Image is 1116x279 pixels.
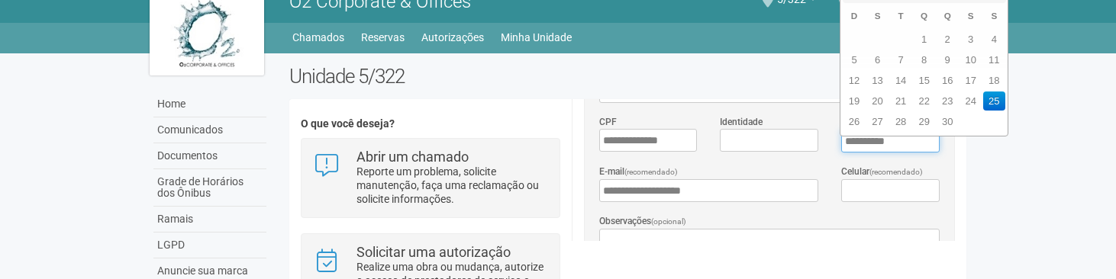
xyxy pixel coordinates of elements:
[421,27,484,48] a: Autorizações
[983,30,1005,49] a: 4
[913,71,935,90] a: 15
[301,118,560,130] h4: O que você deseja?
[153,232,266,258] a: LGPD
[599,165,678,179] label: E-mail
[913,91,935,111] a: 22
[624,168,678,176] span: (recomendado)
[890,71,912,90] a: 14
[313,150,547,206] a: Abrir um chamado Reporte um problema, solicite manutenção, faça uma reclamação ou solicite inform...
[890,50,912,69] a: 7
[651,217,686,226] span: (opcional)
[937,50,959,69] a: 9
[843,112,866,131] a: 26
[841,165,923,179] label: Celular
[289,65,966,88] h2: Unidade 5/322
[292,27,344,48] a: Chamados
[720,115,763,129] label: Identidade
[875,11,881,21] span: Segunda
[960,91,982,111] a: 24
[153,207,266,232] a: Ramais
[866,91,889,111] a: 20
[153,91,266,117] a: Home
[356,244,511,260] strong: Solicitar uma autorização
[983,71,1005,90] a: 18
[866,71,889,90] a: 13
[869,168,923,176] span: (recomendado)
[921,11,927,21] span: Quarta
[968,11,974,21] span: Sexta
[153,143,266,169] a: Documentos
[851,11,857,21] span: Domingo
[153,117,266,143] a: Comunicados
[991,11,997,21] span: Sábado
[843,91,866,111] a: 19
[890,112,912,131] a: 28
[960,71,982,90] a: 17
[913,112,935,131] a: 29
[356,165,548,206] p: Reporte um problema, solicite manutenção, faça uma reclamação ou solicite informações.
[937,112,959,131] a: 30
[983,50,1005,69] a: 11
[866,112,889,131] a: 27
[898,11,904,21] span: Terça
[153,169,266,207] a: Grade de Horários dos Ônibus
[937,30,959,49] a: 2
[960,30,982,49] a: 3
[843,71,866,90] a: 12
[361,27,405,48] a: Reservas
[599,115,617,129] label: CPF
[983,91,1005,111] a: 25
[913,50,935,69] a: 8
[866,50,889,69] a: 6
[843,50,866,69] a: 5
[356,149,469,165] strong: Abrir um chamado
[937,91,959,111] a: 23
[913,30,935,49] a: 1
[501,27,572,48] a: Minha Unidade
[890,91,912,111] a: 21
[937,71,959,90] a: 16
[599,214,686,229] label: Observações
[960,50,982,69] a: 10
[944,11,951,21] span: Quinta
